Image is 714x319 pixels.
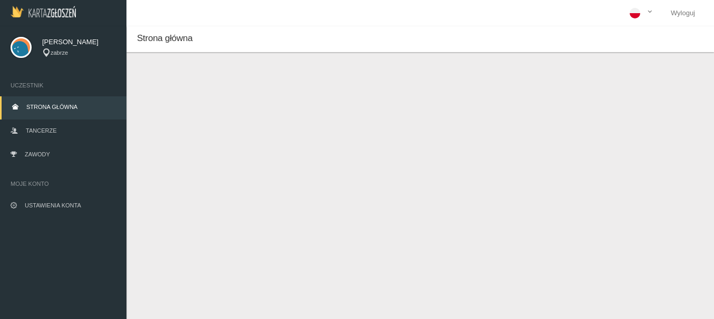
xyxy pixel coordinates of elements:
span: Ustawienia konta [25,202,81,208]
div: zabrze [42,48,116,57]
span: Strona główna [137,33,192,43]
span: Strona główna [26,104,77,110]
span: Moje konto [11,178,116,189]
img: svg [11,37,32,58]
span: [PERSON_NAME] [42,37,116,47]
span: Tancerze [26,127,56,134]
span: Zawody [25,151,50,157]
span: Uczestnik [11,80,116,91]
img: Logo [11,6,76,17]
